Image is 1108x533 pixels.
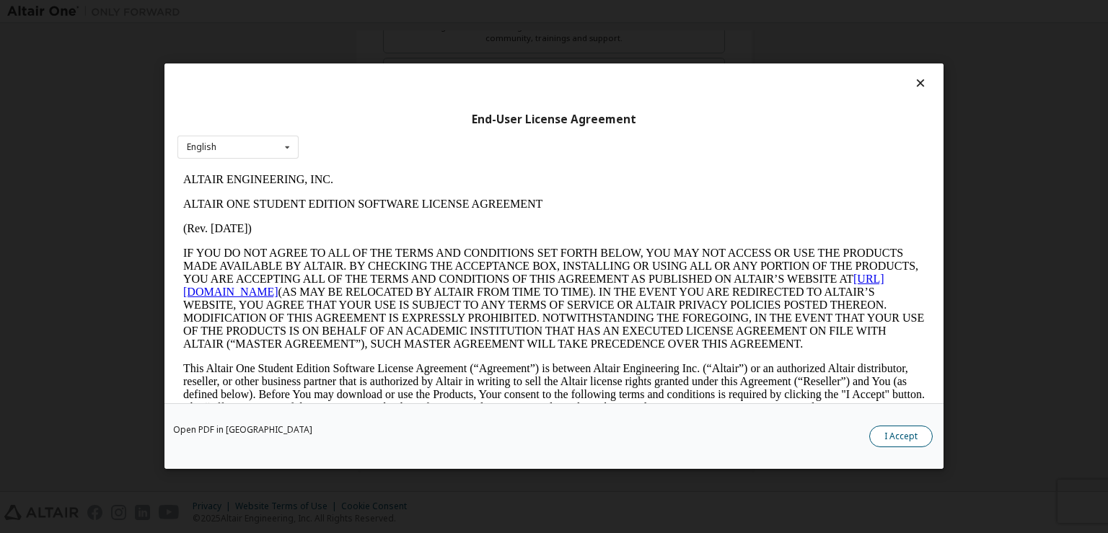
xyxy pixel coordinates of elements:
[6,195,747,247] p: This Altair One Student Edition Software License Agreement (“Agreement”) is between Altair Engine...
[187,143,216,151] div: English
[173,426,312,435] a: Open PDF in [GEOGRAPHIC_DATA]
[869,426,933,448] button: I Accept
[6,105,707,131] a: [URL][DOMAIN_NAME]
[6,6,747,19] p: ALTAIR ENGINEERING, INC.
[6,55,747,68] p: (Rev. [DATE])
[177,113,931,127] div: End-User License Agreement
[6,30,747,43] p: ALTAIR ONE STUDENT EDITION SOFTWARE LICENSE AGREEMENT
[6,79,747,183] p: IF YOU DO NOT AGREE TO ALL OF THE TERMS AND CONDITIONS SET FORTH BELOW, YOU MAY NOT ACCESS OR USE...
